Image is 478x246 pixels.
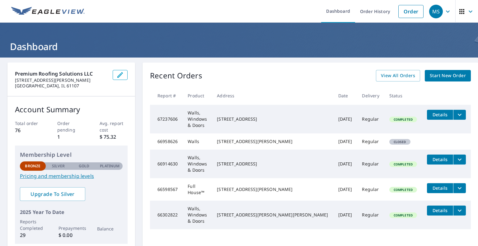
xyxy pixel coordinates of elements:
[357,201,384,229] td: Regular
[429,5,443,18] div: MS
[425,70,471,81] a: Start New Order
[57,133,86,141] p: 1
[431,207,449,213] span: Details
[217,116,328,122] div: [STREET_ADDRESS]
[357,178,384,201] td: Regular
[57,120,86,133] p: Order pending
[20,187,85,201] a: Upgrade To Silver
[390,213,416,217] span: Completed
[398,5,424,18] a: Order
[100,163,119,169] p: Platinum
[150,133,183,150] td: 66958626
[333,86,357,105] th: Date
[217,186,328,193] div: [STREET_ADDRESS][PERSON_NAME]
[212,86,333,105] th: Address
[183,150,212,178] td: Walls, Windows & Doors
[431,185,449,191] span: Details
[52,163,65,169] p: Silver
[357,105,384,133] td: Regular
[183,201,212,229] td: Walls, Windows & Doors
[376,70,420,81] a: View All Orders
[100,120,128,133] p: Avg. report cost
[20,172,123,180] a: Pricing and membership levels
[453,183,466,193] button: filesDropdownBtn-66598567
[183,105,212,133] td: Walls, Windows & Doors
[100,133,128,141] p: $ 75.32
[15,83,108,89] p: [GEOGRAPHIC_DATA], IL 61107
[390,117,416,122] span: Completed
[25,191,80,197] span: Upgrade To Silver
[427,183,453,193] button: detailsBtn-66598567
[25,163,40,169] p: Bronze
[217,212,328,218] div: [STREET_ADDRESS][PERSON_NAME][PERSON_NAME]
[390,188,416,192] span: Completed
[357,133,384,150] td: Regular
[7,40,471,53] h1: Dashboard
[427,155,453,165] button: detailsBtn-66914630
[20,151,123,159] p: Membership Level
[150,150,183,178] td: 66914630
[357,150,384,178] td: Regular
[183,86,212,105] th: Product
[20,231,46,239] p: 29
[20,208,123,216] p: 2025 Year To Date
[430,72,466,80] span: Start New Order
[183,133,212,150] td: Walls
[15,77,108,83] p: [STREET_ADDRESS][PERSON_NAME]
[453,110,466,120] button: filesDropdownBtn-67237606
[453,155,466,165] button: filesDropdownBtn-66914630
[150,105,183,133] td: 67237606
[333,178,357,201] td: [DATE]
[150,178,183,201] td: 66598567
[150,201,183,229] td: 66302822
[97,225,123,232] p: Balance
[333,133,357,150] td: [DATE]
[333,150,357,178] td: [DATE]
[59,231,84,239] p: $ 0.00
[431,156,449,162] span: Details
[20,218,46,231] p: Reports Completed
[453,206,466,216] button: filesDropdownBtn-66302822
[15,120,43,127] p: Total order
[390,140,410,144] span: Closed
[15,104,128,115] p: Account Summary
[15,127,43,134] p: 76
[11,7,85,16] img: EV Logo
[333,201,357,229] td: [DATE]
[427,206,453,216] button: detailsBtn-66302822
[384,86,422,105] th: Status
[15,70,108,77] p: Premium Roofing Solutions LLC
[150,70,202,81] p: Recent Orders
[427,110,453,120] button: detailsBtn-67237606
[381,72,415,80] span: View All Orders
[183,178,212,201] td: Full House™
[217,161,328,167] div: [STREET_ADDRESS]
[217,138,328,145] div: [STREET_ADDRESS][PERSON_NAME]
[150,86,183,105] th: Report #
[333,105,357,133] td: [DATE]
[59,225,84,231] p: Prepayments
[79,163,89,169] p: Gold
[357,86,384,105] th: Delivery
[390,162,416,166] span: Completed
[431,112,449,118] span: Details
